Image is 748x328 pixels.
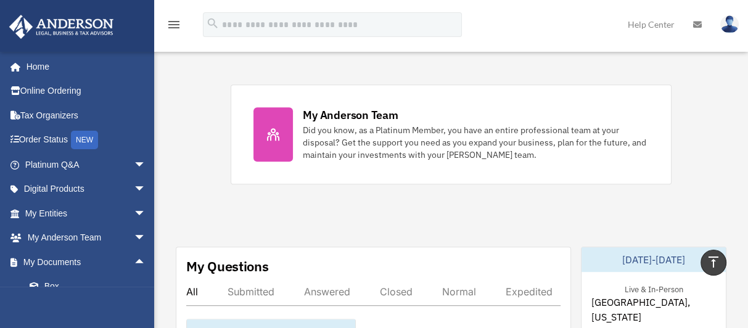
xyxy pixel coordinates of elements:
i: menu [166,17,181,32]
div: NEW [71,131,98,149]
div: All [186,285,198,298]
a: Platinum Q&Aarrow_drop_down [9,152,165,177]
div: Answered [304,285,350,298]
a: Box [17,274,165,299]
a: vertical_align_top [701,250,726,276]
div: Closed [380,285,413,298]
div: Did you know, as a Platinum Member, you have an entire professional team at your disposal? Get th... [303,124,648,161]
a: menu [166,22,181,32]
div: [DATE]-[DATE] [582,247,726,272]
i: search [206,17,220,30]
i: vertical_align_top [706,255,721,269]
a: Home [9,54,158,79]
span: arrow_drop_down [134,177,158,202]
div: My Questions [186,257,269,276]
div: Submitted [228,285,274,298]
a: Tax Organizers [9,103,165,128]
a: My Documentsarrow_drop_up [9,250,165,274]
span: arrow_drop_down [134,226,158,251]
a: Digital Productsarrow_drop_down [9,177,165,202]
div: Live & In-Person [615,282,693,295]
span: arrow_drop_up [134,250,158,275]
img: User Pic [720,15,739,33]
div: Normal [442,285,476,298]
div: My Anderson Team [303,107,398,123]
div: Expedited [506,285,553,298]
span: arrow_drop_down [134,201,158,226]
span: arrow_drop_down [134,152,158,178]
span: [GEOGRAPHIC_DATA], [US_STATE] [591,295,716,324]
a: My Anderson Team Did you know, as a Platinum Member, you have an entire professional team at your... [231,84,671,184]
a: Online Ordering [9,79,165,104]
a: My Entitiesarrow_drop_down [9,201,165,226]
a: My Anderson Teamarrow_drop_down [9,226,165,250]
img: Anderson Advisors Platinum Portal [6,15,117,39]
a: Order StatusNEW [9,128,165,153]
